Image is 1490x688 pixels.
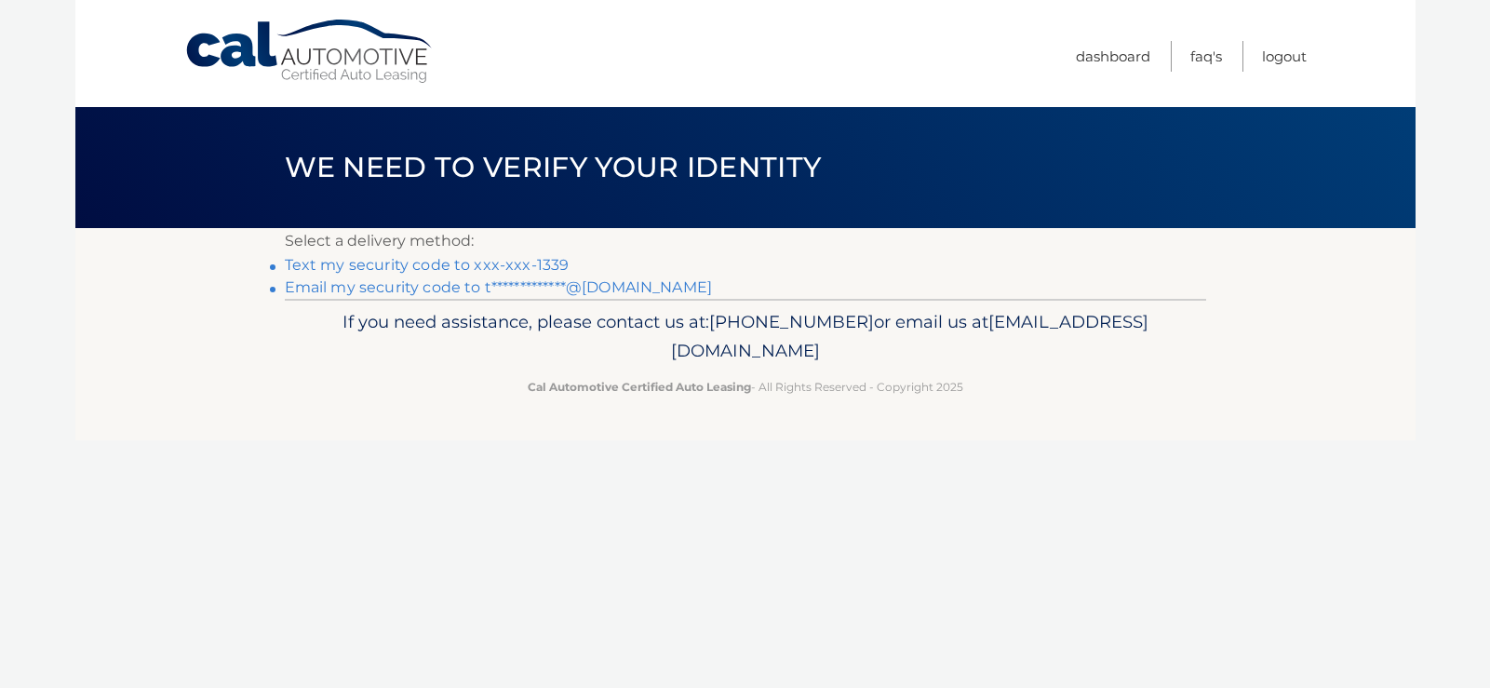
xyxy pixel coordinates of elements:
[297,377,1194,397] p: - All Rights Reserved - Copyright 2025
[184,19,436,85] a: Cal Automotive
[297,307,1194,367] p: If you need assistance, please contact us at: or email us at
[1262,41,1307,72] a: Logout
[285,150,822,184] span: We need to verify your identity
[528,380,751,394] strong: Cal Automotive Certified Auto Leasing
[1190,41,1222,72] a: FAQ's
[285,256,570,274] a: Text my security code to xxx-xxx-1339
[709,311,874,332] span: [PHONE_NUMBER]
[285,228,1206,254] p: Select a delivery method:
[1076,41,1150,72] a: Dashboard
